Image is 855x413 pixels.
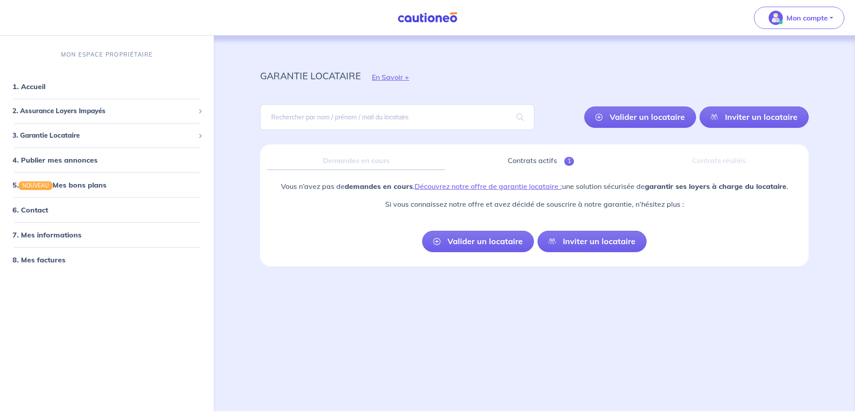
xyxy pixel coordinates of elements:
[260,104,534,130] input: Rechercher par nom / prénom / mail du locataire
[4,176,210,194] div: 5.NOUVEAUMes bons plans
[12,82,45,91] a: 1. Accueil
[361,64,420,90] button: En Savoir +
[12,255,65,264] a: 8. Mes factures
[4,78,210,95] div: 1. Accueil
[564,157,574,166] span: 1
[12,130,195,140] span: 3. Garantie Locataire
[769,11,783,25] img: illu_account_valid_menu.svg
[4,226,210,244] div: 7. Mes informations
[786,12,828,23] p: Mon compte
[61,50,153,59] p: MON ESPACE PROPRIÉTAIRE
[4,102,210,120] div: 2. Assurance Loyers Impayés
[260,68,361,84] p: garantie locataire
[4,151,210,169] div: 4. Publier mes annonces
[415,182,562,191] a: Découvrez notre offre de garantie locataire :
[281,181,788,192] p: Vous n’avez pas de . une solution sécurisée de .
[452,151,630,170] a: Contrats actifs1
[645,182,786,191] strong: garantir ses loyers à charge du locataire
[4,201,210,219] div: 6. Contact
[584,106,696,128] a: Valider un locataire
[422,231,534,252] a: Valider un locataire
[4,127,210,144] div: 3. Garantie Locataire
[12,180,106,189] a: 5.NOUVEAUMes bons plans
[12,155,98,164] a: 4. Publier mes annonces
[700,106,809,128] a: Inviter un locataire
[506,105,534,130] span: search
[754,7,844,29] button: illu_account_valid_menu.svgMon compte
[12,106,195,116] span: 2. Assurance Loyers Impayés
[394,12,461,23] img: Cautioneo
[12,205,48,214] a: 6. Contact
[537,231,647,252] a: Inviter un locataire
[12,230,81,239] a: 7. Mes informations
[345,182,413,191] strong: demandes en cours
[281,199,788,209] p: Si vous connaissez notre offre et avez décidé de souscrire à notre garantie, n’hésitez plus :
[4,251,210,269] div: 8. Mes factures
